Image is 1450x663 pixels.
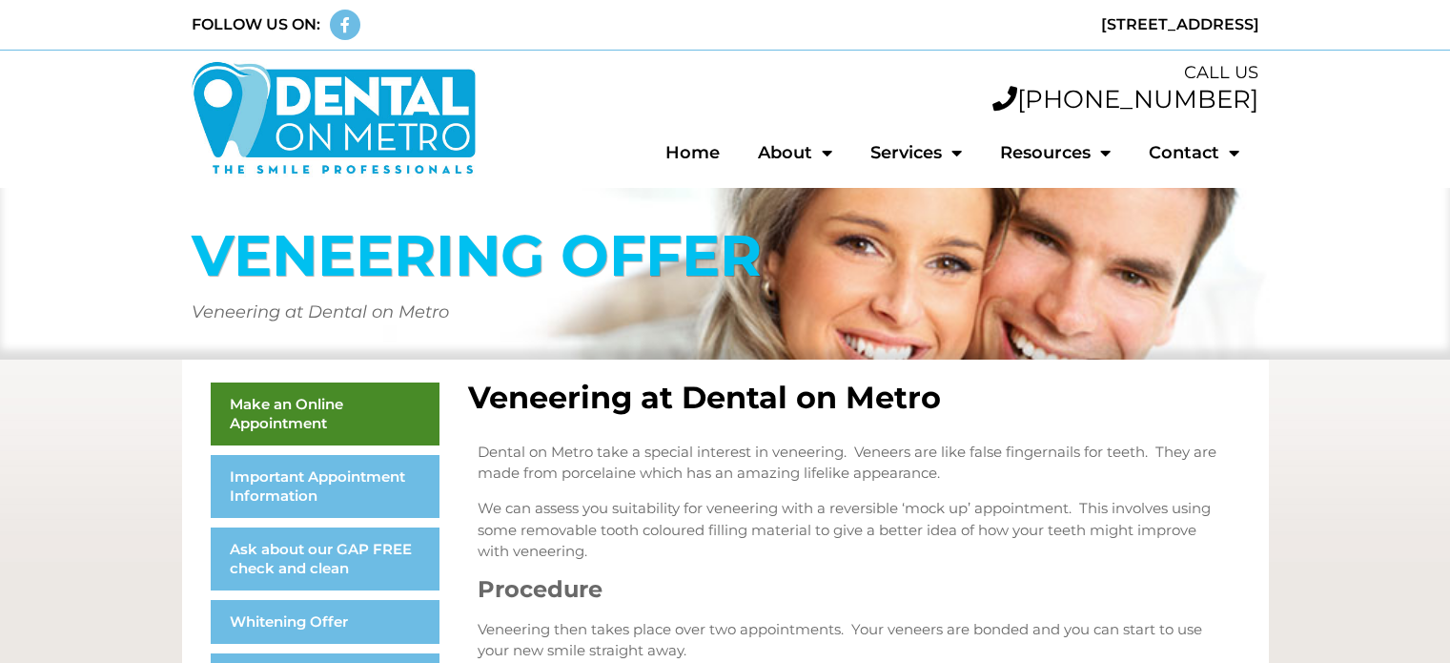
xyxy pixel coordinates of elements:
[478,575,602,603] strong: Procedure
[192,303,1259,321] h5: Veneering at Dental on Metro
[646,131,739,175] a: Home
[496,60,1259,86] div: CALL US
[992,84,1258,114] a: [PHONE_NUMBER]
[468,383,1240,413] h2: Veneering at Dental on Metro
[211,383,439,445] a: Make an Online Appointment
[211,528,439,590] a: Ask about our GAP FREE check and clean
[192,13,320,36] div: FOLLOW US ON:
[496,131,1259,175] nav: Menu
[192,227,1259,284] h1: VENEERING OFFER
[478,498,1231,563] p: We can assess you suitability for veneering with a reversible ‘mock up’ appointment. This involve...
[211,600,439,644] a: Whitening Offer
[981,131,1130,175] a: Resources
[211,455,439,518] a: Important Appointment Information
[478,619,1231,662] p: Veneering then takes place over two appointments. Your veneers are bonded and you can start to us...
[478,442,1231,485] p: Dental on Metro take a special interest in veneering. Veneers are like false fingernails for teet...
[1130,131,1258,175] a: Contact
[739,131,851,175] a: About
[735,13,1259,36] div: [STREET_ADDRESS]
[851,131,981,175] a: Services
